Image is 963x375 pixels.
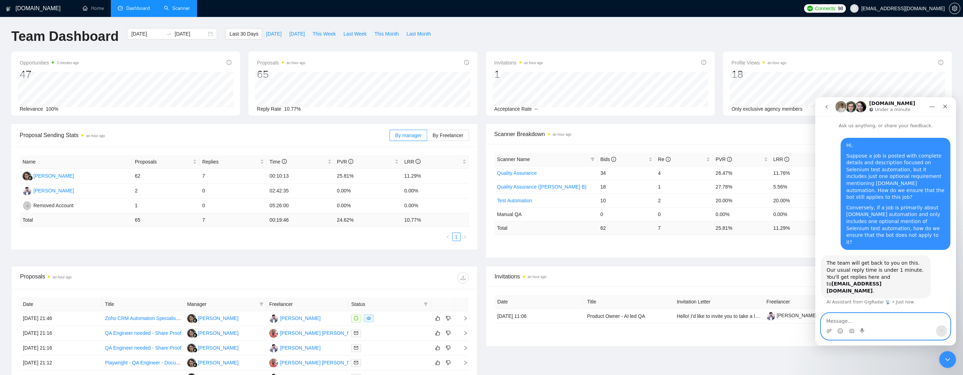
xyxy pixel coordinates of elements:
td: 0 [655,207,713,221]
span: download [458,275,468,281]
div: [PERSON_NAME] [33,172,74,180]
th: Name [20,155,132,169]
td: 11.29 % [771,221,828,235]
span: info-circle [938,60,943,65]
div: [PERSON_NAME] [198,329,239,337]
td: 05:26:00 [267,198,334,213]
span: info-circle [701,60,706,65]
li: Next Page [461,233,469,241]
span: filter [424,302,428,306]
img: RA [23,201,32,210]
img: II [187,344,196,352]
img: II [187,329,196,338]
time: an hour ago [287,61,305,65]
a: II[PERSON_NAME] [187,359,239,365]
button: like [433,329,442,337]
span: dashboard [118,6,123,11]
td: Total [20,213,132,227]
th: Invitation Letter [674,295,764,309]
td: 20.00% [713,193,771,207]
a: II[PERSON_NAME] [187,315,239,321]
a: SV[PERSON_NAME] [269,345,321,350]
span: Profile Views [731,59,786,67]
a: setting [949,6,960,11]
a: SV[PERSON_NAME] [269,315,321,321]
span: filter [258,299,265,309]
span: filter [422,299,429,309]
span: dislike [446,360,451,365]
span: right [457,316,468,321]
a: [PERSON_NAME] [766,313,817,318]
input: Start date [131,30,163,38]
time: an hour ago [553,133,571,136]
td: [DATE] 21:46 [20,311,102,326]
img: II [23,172,31,180]
th: Date [495,295,584,309]
img: SV [23,186,31,195]
span: eye [367,316,371,320]
span: -- [534,106,538,112]
td: 0.00% [401,198,469,213]
td: 65 [132,213,199,227]
a: Quality Assurance ([PERSON_NAME] B) [497,184,587,190]
span: info-circle [784,157,789,162]
td: 1 [655,180,713,193]
span: Scanner Breakdown [494,130,944,139]
span: PVR [716,156,732,162]
span: Replies [202,158,259,166]
div: [PERSON_NAME] [PERSON_NAME] [280,359,362,367]
span: dislike [446,315,451,321]
span: [DATE] [266,30,281,38]
td: 2 [132,184,199,198]
span: LRR [404,159,420,165]
td: Product Owner - AI led QA [584,309,674,324]
span: Manager [187,300,256,308]
a: SK[PERSON_NAME] [PERSON_NAME] [269,330,362,336]
img: SK [269,358,278,367]
span: dislike [446,330,451,336]
span: Re [658,156,671,162]
div: Proposals [20,272,244,283]
span: right [457,360,468,365]
td: 1 [132,198,199,213]
div: [PERSON_NAME] [198,359,239,367]
span: mail [354,346,358,350]
span: [DATE] [289,30,305,38]
span: right [463,235,467,239]
li: 1 [452,233,461,241]
div: 1 [494,68,543,81]
img: SV [269,344,278,352]
img: II [187,314,196,323]
td: 27.78% [713,180,771,193]
div: [PERSON_NAME] [33,187,74,195]
span: Proposals [135,158,191,166]
span: Proposals [257,59,305,67]
a: Test Automation [497,198,532,203]
th: Freelancer [266,297,348,311]
span: Last Week [343,30,367,38]
td: 62 [597,221,655,235]
td: QA Engineer needed - Share Proof [102,326,184,341]
div: [PERSON_NAME] [198,344,239,352]
span: Acceptance Rate [494,106,532,112]
div: [PERSON_NAME] [280,314,321,322]
img: gigradar-bm.png [192,333,197,338]
img: gigradar-bm.png [192,318,197,323]
div: Removed Account [33,202,74,209]
span: info-circle [416,159,420,164]
span: 100% [46,106,58,112]
button: [DATE] [285,28,309,39]
td: [DATE] 11:06 [495,309,584,324]
li: Previous Page [444,233,452,241]
span: info-circle [282,159,287,164]
th: Replies [199,155,267,169]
